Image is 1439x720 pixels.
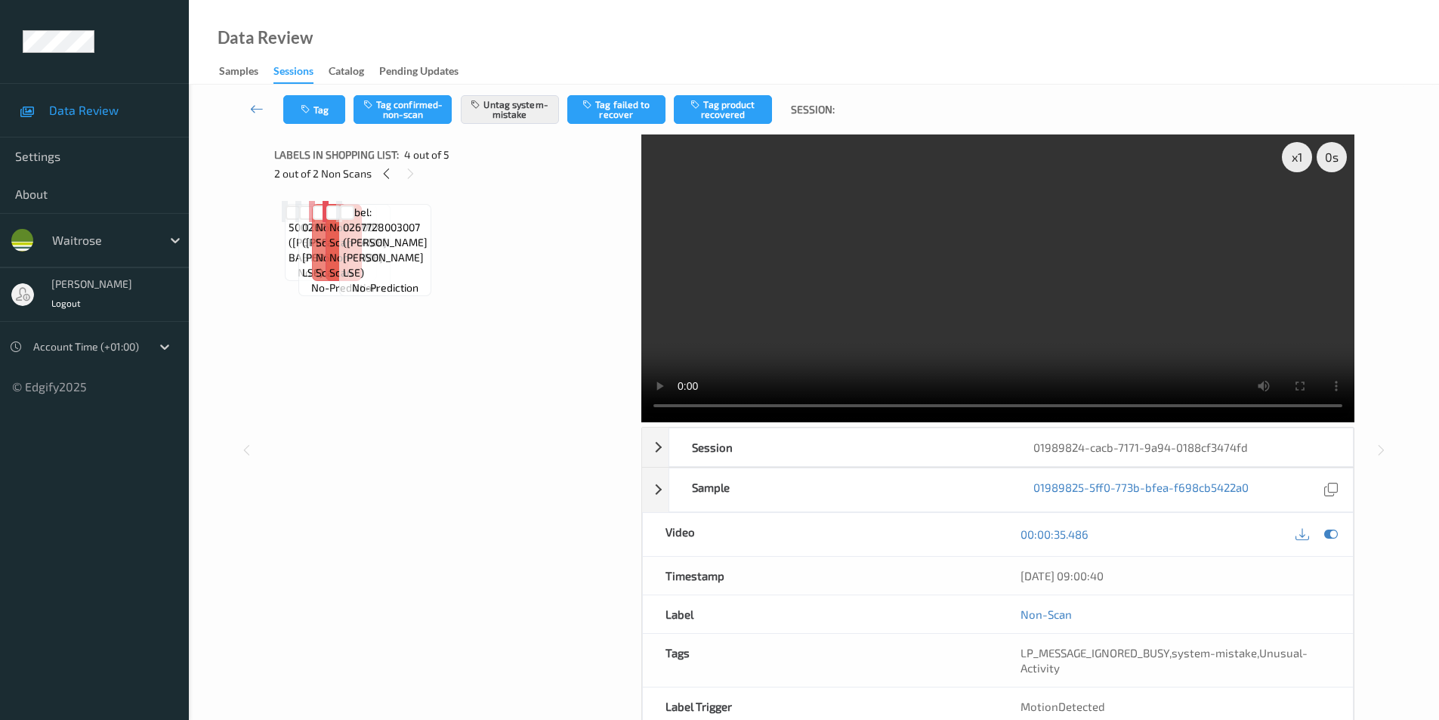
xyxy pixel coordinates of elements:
span: no-prediction [352,280,418,295]
div: x 1 [1282,142,1312,172]
div: Sessions [273,63,313,84]
span: Label: 0267728003007 ([PERSON_NAME] [PERSON_NAME] LSE) [302,205,387,280]
span: system-mistake [1172,646,1257,660]
div: [DATE] 09:00:40 [1021,568,1330,583]
span: LP_MESSAGE_IGNORED_BUSY [1021,646,1169,660]
div: Sample [669,468,1011,511]
button: Tag product recovered [674,95,772,124]
div: 0 s [1317,142,1347,172]
span: Labels in shopping list: [274,147,399,162]
div: Sample01989825-5ff0-773b-bfea-f698cb5422a0 [642,468,1354,512]
a: Pending Updates [379,61,474,82]
div: Pending Updates [379,63,459,82]
span: Label: Non-Scan [316,205,344,250]
span: Label: 0267728003007 ([PERSON_NAME] [PERSON_NAME] LSE) [343,205,428,280]
div: Session01989824-cacb-7171-9a94-0188cf3474fd [642,428,1354,467]
div: Data Review [218,30,313,45]
a: 01989825-5ff0-773b-bfea-f698cb5422a0 [1033,480,1249,500]
div: 01989824-cacb-7171-9a94-0188cf3474fd [1011,428,1352,466]
span: non-scan [329,250,358,280]
div: Catalog [329,63,364,82]
a: Catalog [329,61,379,82]
a: Non-Scan [1021,607,1072,622]
a: Sessions [273,61,329,84]
button: Tag [283,95,345,124]
div: Timestamp [643,557,998,595]
div: Tags [643,634,998,687]
span: , , [1021,646,1308,675]
div: Label [643,595,998,633]
span: non-scan [316,250,344,280]
button: Tag failed to recover [567,95,665,124]
span: Label: 5000169869567 ([PERSON_NAME] BABY POTATOES) [289,205,373,265]
div: Session [669,428,1011,466]
div: Video [643,513,998,556]
button: Tag confirmed-non-scan [354,95,452,124]
div: Samples [219,63,258,82]
span: no-prediction [298,265,364,280]
button: Untag system-mistake [461,95,559,124]
span: no-prediction [311,280,378,295]
div: 2 out of 2 Non Scans [274,164,631,183]
span: Unusual-Activity [1021,646,1308,675]
span: Session: [791,102,835,117]
a: 00:00:35.486 [1021,527,1089,542]
span: Label: Non-Scan [329,205,358,250]
a: Samples [219,61,273,82]
span: 4 out of 5 [404,147,449,162]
